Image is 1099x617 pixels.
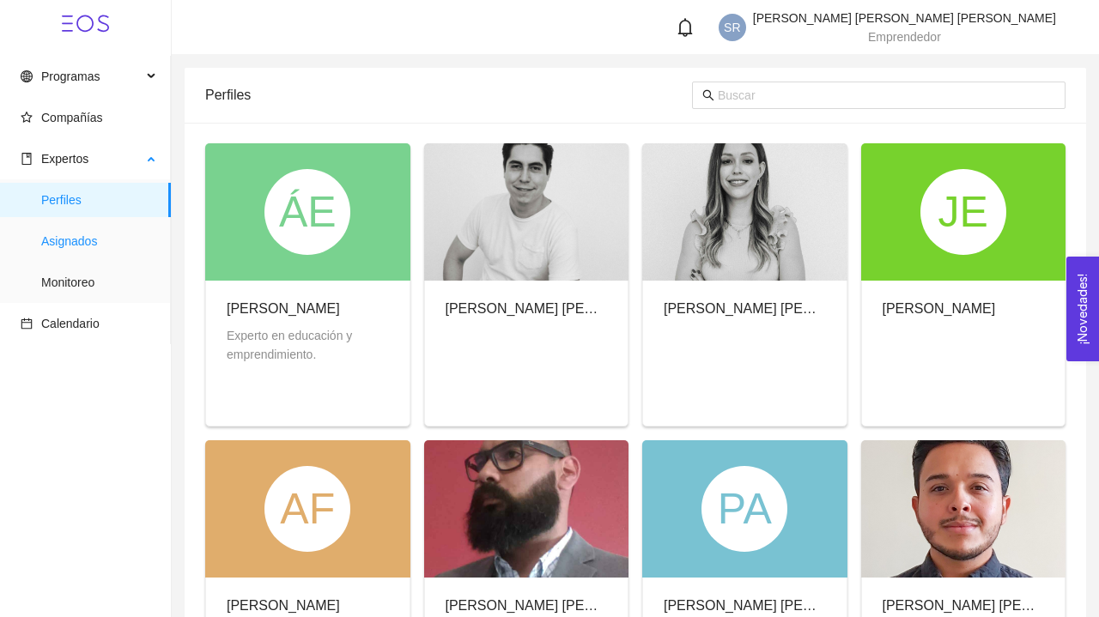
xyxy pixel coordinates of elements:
button: Open Feedback Widget [1066,257,1099,361]
div: ÁE [264,169,350,255]
span: Asignados [41,224,157,258]
input: Buscar [718,86,1055,105]
span: Programas [41,70,100,83]
span: Perfiles [41,183,157,217]
span: Monitoreo [41,265,157,299]
div: [PERSON_NAME] [883,298,996,319]
span: [PERSON_NAME] [PERSON_NAME] [PERSON_NAME] [753,11,1056,25]
span: calendar [21,318,33,330]
span: bell [676,18,695,37]
div: [PERSON_NAME] [227,298,389,319]
span: Expertos [41,152,88,166]
div: AF [264,466,350,552]
span: star [21,112,33,124]
div: [PERSON_NAME] [PERSON_NAME] [664,298,826,319]
div: [PERSON_NAME] [227,595,340,616]
span: search [702,89,714,101]
span: Compañías [41,111,103,124]
span: global [21,70,33,82]
div: [PERSON_NAME] [PERSON_NAME] [664,595,826,616]
div: Perfiles [205,70,692,119]
div: JE [920,169,1006,255]
div: [PERSON_NAME] [PERSON_NAME] [PERSON_NAME] [883,595,1045,616]
span: SR [724,14,740,41]
span: book [21,153,33,165]
span: Calendario [41,317,100,330]
div: Experto en educación y emprendimiento. [227,326,389,364]
div: [PERSON_NAME] [PERSON_NAME] [446,595,608,616]
div: PA [701,466,787,552]
div: [PERSON_NAME] [PERSON_NAME] [446,298,608,319]
span: Emprendedor [868,30,941,44]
